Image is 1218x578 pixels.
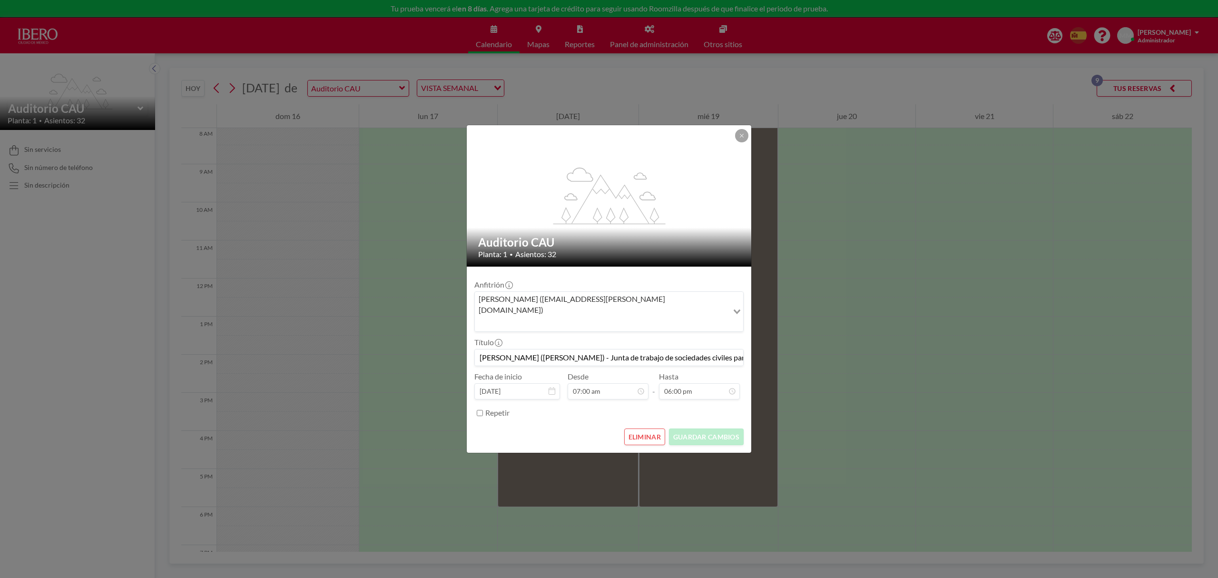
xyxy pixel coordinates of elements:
span: - [652,375,655,396]
button: GUARDAR CAMBIOS [669,429,744,445]
g: flex-grow: 1.2; [553,167,666,224]
button: ELIMINAR [624,429,665,445]
h2: Auditorio CAU [478,235,741,249]
label: Repetir [485,408,510,418]
label: Fecha de inicio [474,372,522,381]
span: • [510,251,513,258]
span: Asientos: 32 [515,249,556,259]
span: [PERSON_NAME] ([EMAIL_ADDRESS][PERSON_NAME][DOMAIN_NAME]) [477,294,727,315]
label: Hasta [659,372,678,381]
div: Search for option [475,292,743,331]
label: Título [474,338,501,347]
span: Planta: 1 [478,249,507,259]
label: Desde [568,372,589,381]
label: Anfitrión [474,280,512,289]
input: (Sin título) [475,349,743,366]
input: Search for option [476,317,727,329]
